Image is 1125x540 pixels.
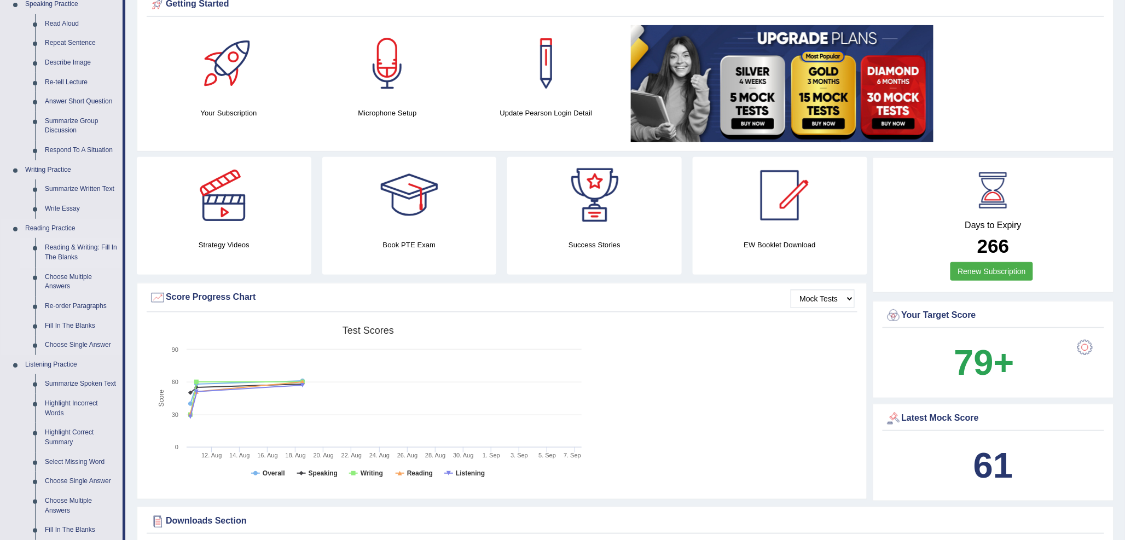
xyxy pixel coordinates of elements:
h4: Your Subscription [155,107,303,119]
div: Your Target Score [885,307,1102,324]
a: Reading Practice [20,219,123,239]
a: Summarize Group Discussion [40,112,123,141]
a: Read Aloud [40,14,123,34]
tspan: 3. Sep [511,452,528,458]
tspan: 7. Sep [564,452,581,458]
h4: Success Stories [507,239,682,251]
a: Answer Short Question [40,92,123,112]
a: Respond To A Situation [40,141,123,160]
h4: Strategy Videos [137,239,311,251]
tspan: 5. Sep [538,452,556,458]
text: 0 [175,444,178,450]
a: Choose Multiple Answers [40,268,123,297]
tspan: 18. Aug [285,452,305,458]
a: Select Missing Word [40,452,123,472]
h4: Microphone Setup [314,107,461,119]
tspan: 14. Aug [229,452,250,458]
a: Listening Practice [20,355,123,375]
div: Score Progress Chart [149,289,855,306]
tspan: Test scores [343,325,394,336]
a: Renew Subscription [950,262,1033,281]
a: Re-tell Lecture [40,73,123,92]
b: 79+ [954,342,1014,382]
a: Describe Image [40,53,123,73]
tspan: Writing [361,469,383,477]
a: Summarize Written Text [40,179,123,199]
tspan: Listening [456,469,485,477]
div: Latest Mock Score [885,410,1102,427]
tspan: 30. Aug [453,452,473,458]
img: small5.jpg [631,25,933,142]
tspan: Overall [263,469,285,477]
text: 90 [172,346,178,353]
a: Fill In The Blanks [40,316,123,336]
tspan: 24. Aug [369,452,390,458]
text: 60 [172,379,178,385]
a: Fill In The Blanks [40,520,123,540]
a: Write Essay [40,199,123,219]
tspan: 22. Aug [341,452,362,458]
tspan: Reading [407,469,433,477]
h4: EW Booklet Download [693,239,867,251]
a: Re-order Paragraphs [40,297,123,316]
div: Downloads Section [149,513,1101,530]
h4: Update Pearson Login Detail [472,107,620,119]
a: Highlight Correct Summary [40,423,123,452]
a: Reading & Writing: Fill In The Blanks [40,238,123,267]
h4: Book PTE Exam [322,239,497,251]
b: 61 [973,445,1013,485]
h4: Days to Expiry [885,220,1102,230]
b: 266 [977,235,1009,257]
a: Highlight Incorrect Words [40,394,123,423]
a: Writing Practice [20,160,123,180]
a: Summarize Spoken Text [40,374,123,394]
a: Repeat Sentence [40,33,123,53]
tspan: 20. Aug [314,452,334,458]
a: Choose Multiple Answers [40,491,123,520]
text: 30 [172,411,178,418]
tspan: 16. Aug [257,452,277,458]
a: Choose Single Answer [40,472,123,491]
tspan: 12. Aug [201,452,222,458]
tspan: Speaking [309,469,338,477]
a: Choose Single Answer [40,335,123,355]
tspan: 1. Sep [483,452,500,458]
tspan: Score [158,390,165,407]
tspan: 26. Aug [397,452,417,458]
tspan: 28. Aug [425,452,445,458]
